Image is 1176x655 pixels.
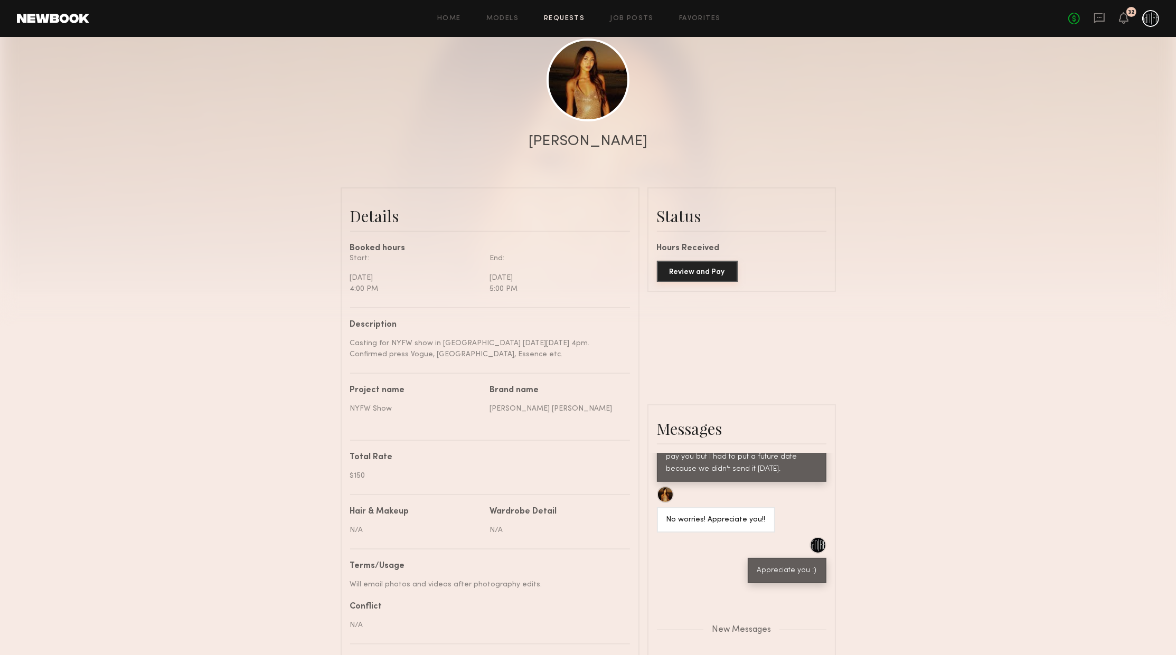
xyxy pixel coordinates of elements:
div: 5:00 PM [490,283,622,295]
a: Job Posts [610,15,654,22]
div: Details [350,205,630,226]
a: Models [486,15,519,22]
div: Status [657,205,826,226]
div: Will email photos and videos after photography edits. [350,579,622,590]
div: 4:00 PM [350,283,482,295]
div: End: [490,253,622,264]
div: No worries! Appreciate you!! [666,514,766,526]
div: Description [350,321,622,329]
div: Messages [657,418,826,439]
div: NYFW Show [350,403,482,414]
div: [PERSON_NAME] [529,134,647,149]
div: Conflict [350,603,622,611]
div: [DATE] [490,272,622,283]
div: Booked hours [350,244,630,253]
div: Start: [350,253,482,264]
a: Home [437,15,461,22]
div: Brand name [490,386,622,395]
div: [PERSON_NAME] [PERSON_NAME] [490,403,622,414]
div: Hair & Makeup [350,508,409,516]
button: Review and Pay [657,261,738,282]
span: New Messages [712,625,771,634]
a: Requests [544,15,585,22]
div: N/A [490,525,622,536]
div: Terms/Usage [350,562,622,571]
div: Project name [350,386,482,395]
div: Appreciate you :) [757,565,817,577]
div: Hi I sent you the booking request so I can pay you but I had to put a future date because we didn... [666,439,817,476]
div: Hours Received [657,244,826,253]
div: $150 [350,470,622,481]
div: [DATE] [350,272,482,283]
div: Wardrobe Detail [490,508,557,516]
div: N/A [350,620,622,631]
div: N/A [350,525,482,536]
div: 32 [1128,10,1135,15]
div: Total Rate [350,453,622,462]
div: Casting for NYFW show in [GEOGRAPHIC_DATA] [DATE][DATE] 4pm. Confirmed press Vogue, [GEOGRAPHIC_D... [350,338,622,360]
a: Favorites [679,15,721,22]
